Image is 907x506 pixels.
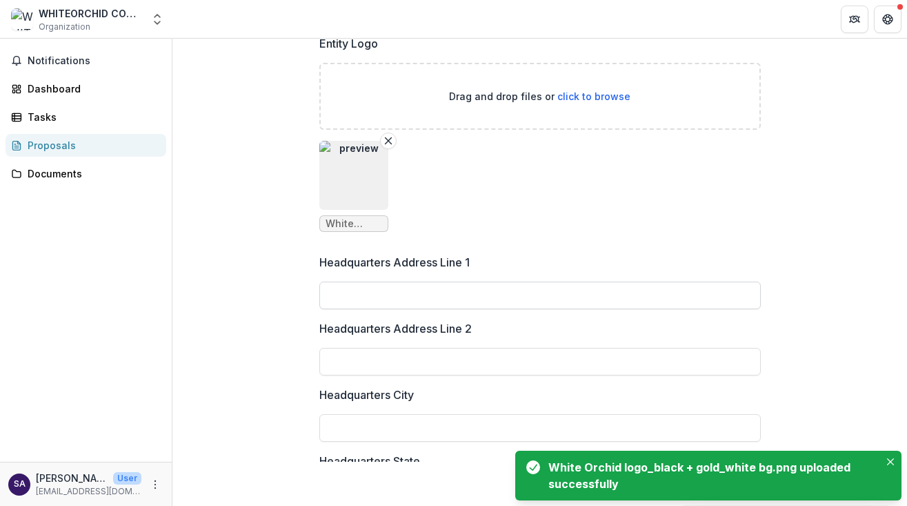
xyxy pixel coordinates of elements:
[319,141,388,210] img: preview
[39,6,142,21] div: WHITEORCHID COUTURE SDN BHD
[449,89,630,104] p: Drag and drop files or
[326,218,382,230] span: White Orchid logo_black + gold_white bg.png
[36,471,108,485] p: [PERSON_NAME]
[380,133,397,149] button: Remove File
[510,445,907,506] div: Notifications-bottom-right
[147,476,163,493] button: More
[319,453,420,469] p: Headquarters State
[319,141,388,232] div: Remove FilepreviewWhite Orchid logo_black + gold_white bg.png
[882,454,899,470] button: Close
[28,110,155,124] div: Tasks
[6,50,166,72] button: Notifications
[874,6,901,33] button: Get Help
[39,21,90,33] span: Organization
[319,320,472,337] p: Headquarters Address Line 2
[319,254,470,271] p: Headquarters Address Line 1
[6,77,166,100] a: Dashboard
[11,8,33,30] img: WHITEORCHID COUTURE SDN BHD
[36,485,141,498] p: [EMAIL_ADDRESS][DOMAIN_NAME]
[113,472,141,485] p: User
[28,81,155,96] div: Dashboard
[841,6,868,33] button: Partners
[557,90,630,102] span: click to browse
[28,138,155,153] div: Proposals
[148,6,167,33] button: Open entity switcher
[6,162,166,185] a: Documents
[319,387,414,403] p: Headquarters City
[548,459,874,492] div: White Orchid logo_black + gold_white bg.png uploaded successfully
[28,55,161,67] span: Notifications
[6,134,166,157] a: Proposals
[14,480,26,489] div: SHARIFAH SALMAH SHARIFF AHMAD
[319,35,378,52] p: Entity Logo
[6,106,166,128] a: Tasks
[28,166,155,181] div: Documents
